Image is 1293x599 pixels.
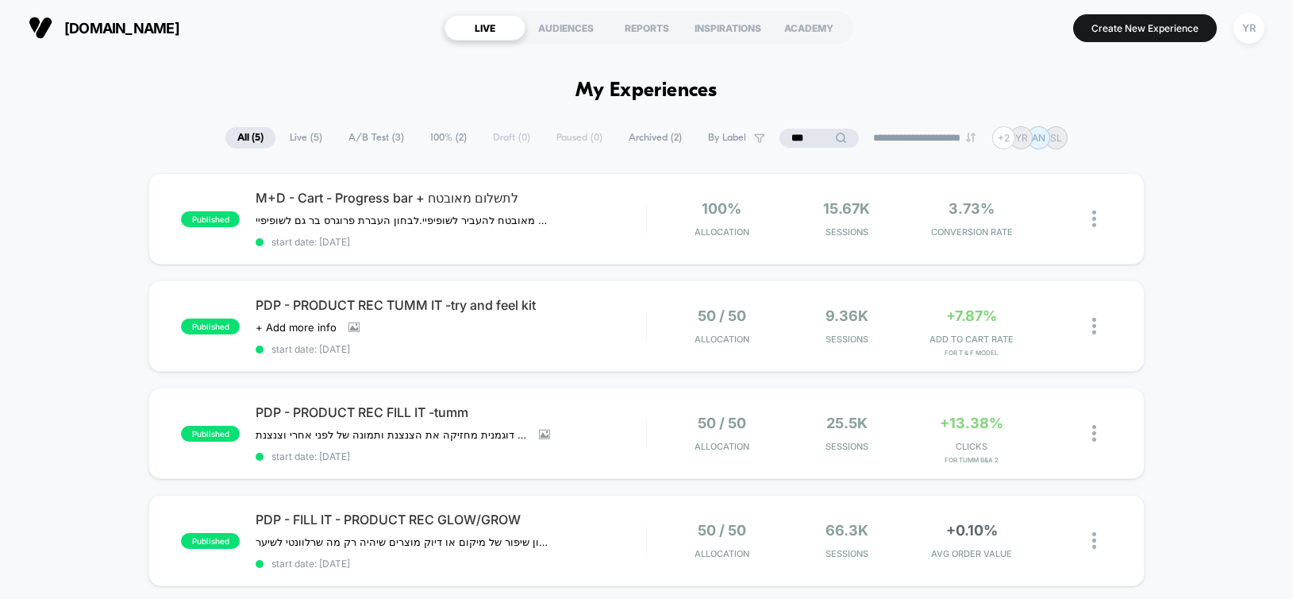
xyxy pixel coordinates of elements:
span: 50 / 50 [698,415,746,431]
span: for Tumm B&A 2 [914,456,1031,464]
span: published [181,319,240,334]
span: published [181,426,240,442]
span: Allocation [695,548,749,559]
button: [DOMAIN_NAME] [24,15,184,41]
span: 3.73% [949,200,995,217]
span: Sessions [788,548,906,559]
button: Create New Experience [1073,14,1217,42]
span: Sessions [788,441,906,452]
span: +7.87% [946,307,997,324]
div: AUDIENCES [525,15,606,41]
img: end [966,133,976,142]
img: close [1092,211,1096,227]
img: Visually logo [29,16,52,40]
span: CLICKS [914,441,1031,452]
span: תשלום מאובטח להעביר לשופיפיי.לבחון העברת פרוגרס בר גם לשופיפיי [256,214,550,226]
span: 50 / 50 [698,522,746,539]
span: PDP - PRODUCT REC TUMM IT -try and feel kit [256,297,645,313]
div: + 2 [992,126,1015,149]
span: +0.10% [946,522,998,539]
span: + Add more info [256,321,337,334]
span: 100% ( 2 ) [418,127,479,149]
span: [DOMAIN_NAME] [64,20,179,37]
span: CONVERSION RATE [914,226,1031,238]
img: close [1092,532,1096,549]
span: start date: [DATE] [256,343,645,355]
span: published [181,533,240,549]
span: M+D - Cart - Progress bar + לתשלום מאובטח [256,190,645,206]
span: Archived ( 2 ) [617,127,694,149]
p: AN [1032,132,1045,144]
span: 100% [702,200,741,217]
span: PDP - PRODUCT REC FILL IT -tumm [256,404,645,420]
h1: My Experiences [575,79,718,102]
p: YR [1015,132,1028,144]
span: AVG ORDER VALUE [914,548,1031,559]
span: Live ( 5 ) [278,127,334,149]
span: All ( 5 ) [225,127,275,149]
span: 9.36k [825,307,868,324]
span: 15.67k [823,200,870,217]
p: SL [1050,132,1062,144]
span: Sessions [788,226,906,238]
div: INSPIRATIONS [687,15,768,41]
span: start date: [DATE] [256,236,645,248]
div: REPORTS [606,15,687,41]
span: 25.5k [826,415,868,431]
div: ACADEMY [768,15,849,41]
span: לבחון שיפור של מיקום או דיוק מוצרים שיהיה רק מה שרלוונטי לשיער [256,535,550,548]
span: for T & F MODEL [914,349,1031,357]
span: By Label [708,132,746,144]
div: YR [1233,13,1264,44]
span: 66.3k [825,522,868,539]
span: published [181,211,240,227]
span: start date: [DATE] [256,450,645,462]
span: Allocation [695,226,749,238]
span: ADD TO CART RATE [914,334,1031,345]
div: LIVE [444,15,525,41]
span: PDP - FILL IT - PRODUCT REC GLOW/GROW [256,512,645,528]
span: 50 / 50 [698,307,746,324]
span: מתחת לסקשן הוספה לסל תמונה עם דוגמנית מחזיקה את הצנצנת ותמונה של לפני אחרי וצנצנת [256,428,527,441]
span: start date: [DATE] [256,558,645,570]
span: +13.38% [940,415,1003,431]
span: Sessions [788,334,906,345]
img: close [1092,318,1096,334]
span: Allocation [695,334,749,345]
span: A/B Test ( 3 ) [337,127,416,149]
img: close [1092,425,1096,442]
button: YR [1229,12,1269,44]
span: Allocation [695,441,749,452]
